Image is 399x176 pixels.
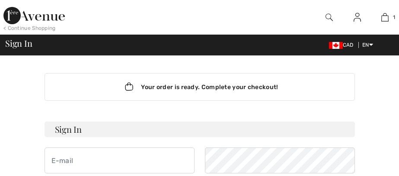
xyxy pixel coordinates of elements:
[3,24,56,32] div: < Continue Shopping
[329,42,343,49] img: Canadian Dollar
[45,122,355,137] h3: Sign In
[362,42,373,48] span: EN
[381,12,389,22] img: My Bag
[345,150,390,172] iframe: Opens a widget where you can find more information
[45,73,355,101] div: Your order is ready. Complete your checkout!
[371,12,399,22] a: 1
[393,13,395,21] span: 1
[5,39,32,48] span: Sign In
[329,42,357,48] span: CAD
[354,12,361,22] img: My Info
[347,12,368,23] a: Sign In
[3,7,65,24] img: 1ère Avenue
[326,12,333,22] img: search the website
[45,147,195,173] input: E-mail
